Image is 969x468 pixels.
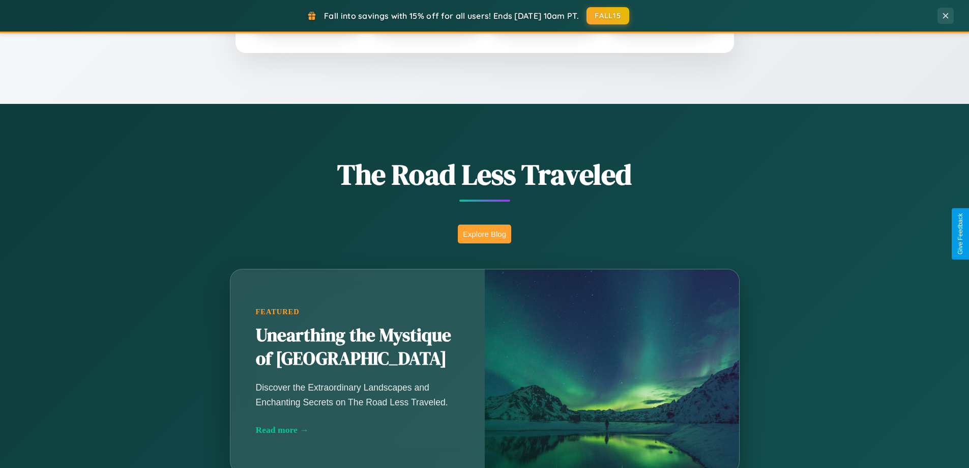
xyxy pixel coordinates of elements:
h1: The Road Less Traveled [180,155,790,194]
div: Featured [256,308,459,316]
button: FALL15 [586,7,629,24]
div: Give Feedback [957,213,964,255]
h2: Unearthing the Mystique of [GEOGRAPHIC_DATA] [256,324,459,371]
button: Explore Blog [458,225,511,243]
p: Discover the Extraordinary Landscapes and Enchanting Secrets on The Road Less Traveled. [256,380,459,409]
span: Fall into savings with 15% off for all users! Ends [DATE] 10am PT. [324,11,579,21]
div: Read more → [256,425,459,435]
